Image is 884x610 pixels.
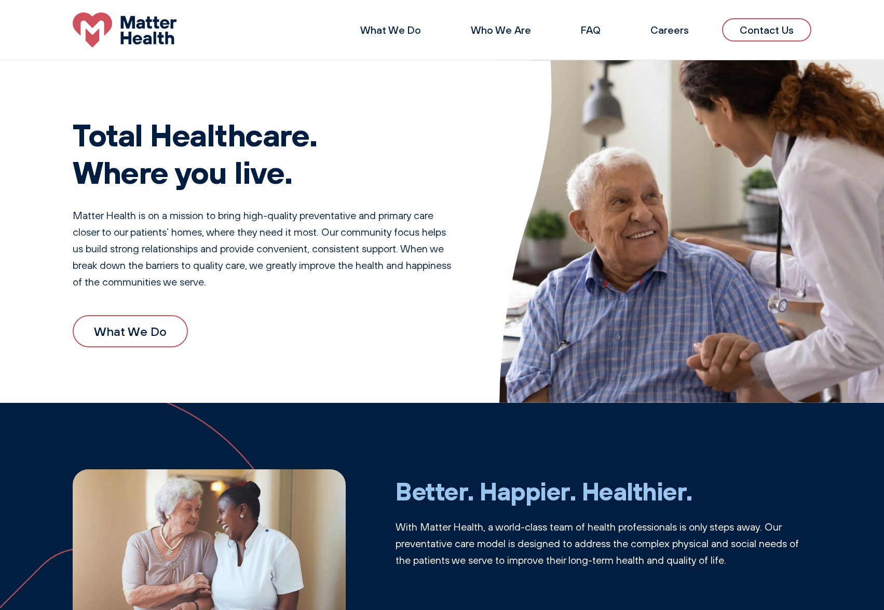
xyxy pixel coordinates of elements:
[650,23,689,36] a: Careers
[73,207,458,290] p: Matter Health is on a mission to bring high-quality preventative and primary care closer to our p...
[396,519,811,568] p: With Matter Health, a world-class team of health professionals is only steps away. Our preventati...
[722,18,811,42] a: Contact Us
[471,23,531,36] a: Who We Are
[73,315,188,347] a: What We Do
[73,116,458,191] h1: Total Healthcare. Where you live.
[581,23,601,36] a: FAQ
[360,23,421,36] a: What We Do
[396,476,811,506] h2: Better. Happier. Healthier.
